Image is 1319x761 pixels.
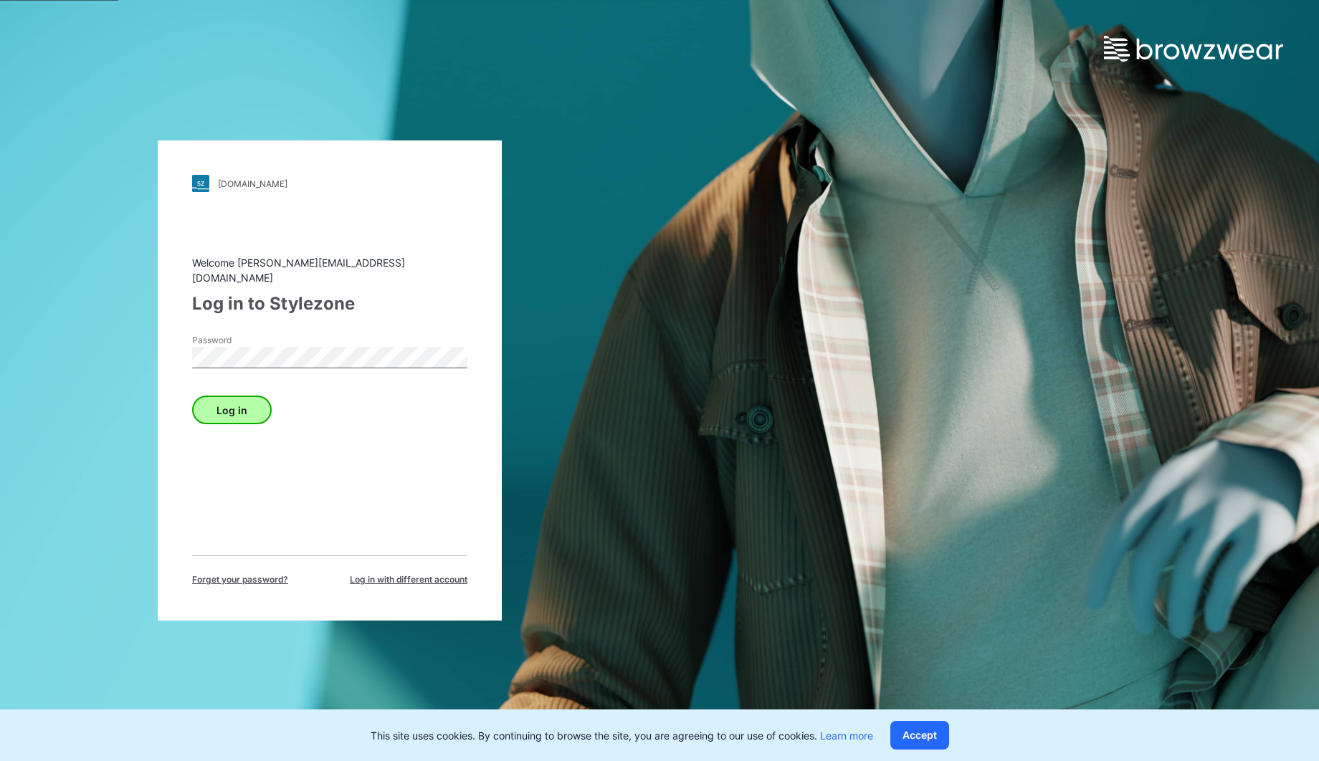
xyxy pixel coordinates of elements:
button: Log in [192,396,272,424]
img: browzwear-logo.e42bd6dac1945053ebaf764b6aa21510.svg [1104,36,1283,62]
div: Log in to Stylezone [192,291,467,317]
p: This site uses cookies. By continuing to browse the site, you are agreeing to our use of cookies. [371,728,873,743]
div: Welcome [PERSON_NAME][EMAIL_ADDRESS][DOMAIN_NAME] [192,255,467,285]
img: stylezone-logo.562084cfcfab977791bfbf7441f1a819.svg [192,175,209,192]
span: Forget your password? [192,573,288,586]
div: [DOMAIN_NAME] [218,178,287,189]
a: Learn more [820,729,873,742]
a: [DOMAIN_NAME] [192,175,467,192]
label: Password [192,334,292,347]
span: Log in with different account [350,573,467,586]
button: Accept [890,721,949,750]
